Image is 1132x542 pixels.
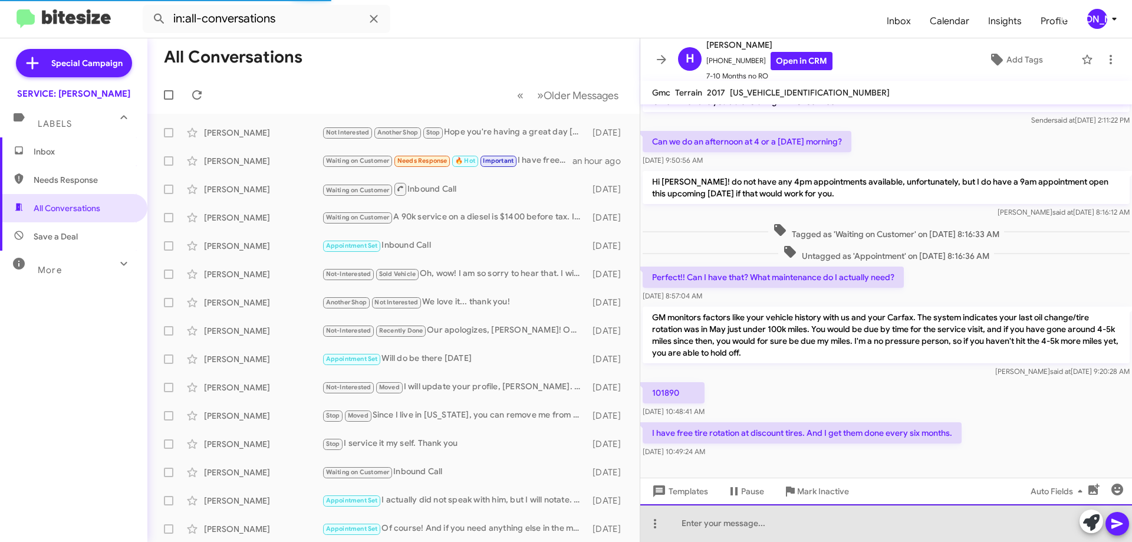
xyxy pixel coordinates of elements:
span: Mark Inactive [797,481,849,502]
span: 🔥 Hot [455,157,475,165]
a: Special Campaign [16,49,132,77]
span: [DATE] 10:48:41 AM [643,407,705,416]
div: [DATE] [587,410,630,422]
div: [PERSON_NAME] [204,325,322,337]
div: Inbound Call [322,182,587,196]
div: [PERSON_NAME] [204,467,322,478]
span: Appointment Set [326,497,378,504]
div: [PERSON_NAME] [204,382,322,393]
span: Moved [348,412,368,419]
div: [PERSON_NAME] [204,438,322,450]
span: Waiting on Customer [326,157,390,165]
span: Sold Vehicle [379,270,416,278]
div: I service it my self. Thank you [322,437,587,451]
span: Terrain [675,87,702,98]
div: I actually did not speak with him, but I will notate. Thank you, [PERSON_NAME]. Have a great rest... [322,494,587,507]
button: Templates [640,481,718,502]
h1: All Conversations [164,48,302,67]
button: Previous [510,83,531,107]
div: Inbound Call [322,465,587,479]
span: Inbox [34,146,134,157]
span: said at [1052,208,1073,216]
div: [DATE] [587,467,630,478]
button: Auto Fields [1021,481,1097,502]
span: Gmc [652,87,670,98]
span: [DATE] 10:49:24 AM [643,447,705,456]
span: [DATE] 9:50:56 AM [643,156,703,165]
a: Profile [1031,4,1077,38]
div: [PERSON_NAME] [204,155,322,167]
div: [PERSON_NAME] [204,523,322,535]
span: Another Shop [377,129,418,136]
div: [DATE] [587,183,630,195]
span: Another Shop [326,298,367,306]
span: Waiting on Customer [326,213,390,221]
button: [PERSON_NAME] [1077,9,1119,29]
span: [DATE] 8:57:04 AM [643,291,702,300]
div: Since I live in [US_STATE], you can remove me from this list. The commute is a little far for an ... [322,409,587,422]
span: Stop [326,412,340,419]
span: Important [483,157,514,165]
span: Auto Fields [1031,481,1087,502]
div: I have free tire rotation at discount tires. And I get them done every six months. [322,154,572,167]
span: Not-Interested [326,327,371,334]
span: Not Interested [374,298,418,306]
span: All Conversations [34,202,100,214]
span: » [537,88,544,103]
div: [PERSON_NAME] [204,353,322,365]
p: Can we do an afternoon at 4 or a [DATE] morning? [643,131,851,152]
span: Special Campaign [51,57,123,69]
div: We love it... thank you! [322,295,587,309]
div: [DATE] [587,382,630,393]
button: Mark Inactive [774,481,858,502]
span: Pause [741,481,764,502]
span: Waiting on Customer [326,186,390,194]
a: Inbox [877,4,920,38]
span: Stop [326,440,340,448]
span: Needs Response [397,157,447,165]
div: [DATE] [587,438,630,450]
div: Will do be there [DATE] [322,352,587,366]
div: [PERSON_NAME] [204,410,322,422]
p: 101890 [643,382,705,403]
div: [DATE] [587,325,630,337]
span: Untagged as 'Appointment' on [DATE] 8:16:36 AM [778,245,994,262]
span: Not-Interested [326,270,371,278]
span: [PERSON_NAME] [DATE] 8:16:12 AM [998,208,1130,216]
span: Tagged as 'Waiting on Customer' on [DATE] 8:16:33 AM [768,223,1004,240]
span: Older Messages [544,89,618,102]
div: Inbound Call [322,239,587,252]
div: [PERSON_NAME] [204,297,322,308]
nav: Page navigation example [511,83,626,107]
span: Recently Done [379,327,423,334]
p: Perfect!! Can I have that? What maintenance do I actually need? [643,267,904,288]
span: H [686,50,695,68]
span: Labels [38,119,72,129]
span: Sender [DATE] 2:11:22 PM [1031,116,1130,124]
div: [DATE] [587,127,630,139]
div: [PERSON_NAME] [1087,9,1107,29]
span: Not-Interested [326,383,371,391]
span: said at [1054,116,1075,124]
a: Insights [979,4,1031,38]
span: More [38,265,62,275]
span: [US_VEHICLE_IDENTIFICATION_NUMBER] [730,87,890,98]
div: SERVICE: [PERSON_NAME] [17,88,130,100]
button: Pause [718,481,774,502]
div: Hope you're having a great day [PERSON_NAME]. it's [PERSON_NAME] at [PERSON_NAME][GEOGRAPHIC_DATA... [322,126,587,139]
span: Appointment Set [326,525,378,533]
div: [PERSON_NAME] [204,495,322,507]
span: Appointment Set [326,355,378,363]
button: Next [530,83,626,107]
div: [PERSON_NAME] [204,268,322,280]
div: [DATE] [587,212,630,224]
div: [PERSON_NAME] [204,183,322,195]
div: [PERSON_NAME] [204,240,322,252]
span: Moved [379,383,400,391]
span: 7-10 Months no RO [706,70,832,82]
div: I will update your profile, [PERSON_NAME]. Thank you and have a great rest of your day. [322,380,587,394]
span: Templates [650,481,708,502]
div: [DATE] [587,523,630,535]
